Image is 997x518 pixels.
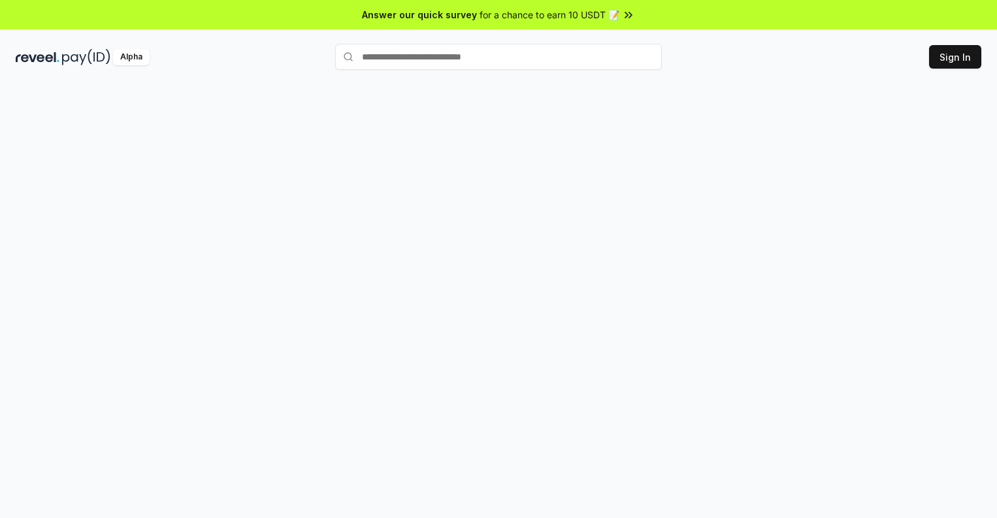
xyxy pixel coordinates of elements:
[62,49,110,65] img: pay_id
[480,8,619,22] span: for a chance to earn 10 USDT 📝
[929,45,981,69] button: Sign In
[362,8,477,22] span: Answer our quick survey
[16,49,59,65] img: reveel_dark
[113,49,150,65] div: Alpha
